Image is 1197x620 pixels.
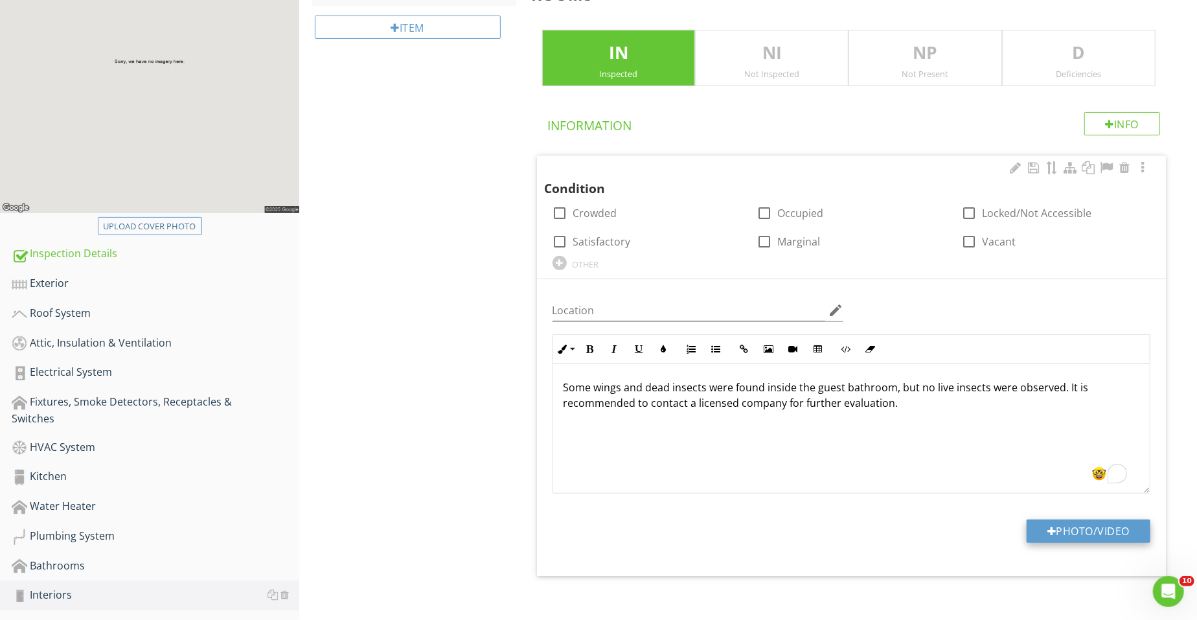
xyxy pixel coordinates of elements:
[1084,112,1161,135] div: Info
[858,337,883,362] button: Clear Formatting
[732,337,757,362] button: Insert Link (Ctrl+K)
[12,587,299,604] div: Interiors
[573,235,631,248] label: Satisfactory
[573,207,617,220] label: Crowded
[553,300,826,321] input: Location
[828,303,843,318] i: edit
[627,337,652,362] button: Underline (Ctrl+U)
[553,364,1150,494] div: To enrich screen reader interactions, please activate Accessibility in Grammarly extension settings
[12,275,299,292] div: Exterior
[696,40,848,66] p: NI
[12,364,299,381] div: Electrical System
[1003,40,1155,66] p: D
[777,207,823,220] label: Occupied
[652,337,676,362] button: Colors
[982,235,1016,248] label: Vacant
[12,498,299,515] div: Water Heater
[1003,69,1155,79] div: Deficiencies
[834,337,858,362] button: Code View
[982,207,1091,220] label: Locked/Not Accessible
[12,246,299,262] div: Inspection Details
[777,235,820,248] label: Marginal
[602,337,627,362] button: Italic (Ctrl+I)
[545,161,1128,198] div: Condition
[849,69,1001,79] div: Not Present
[757,337,781,362] button: Insert Image (Ctrl+P)
[849,40,1001,66] p: NP
[98,217,202,235] button: Upload cover photo
[696,69,848,79] div: Not Inspected
[1180,576,1194,586] span: 10
[548,112,1161,134] h4: Information
[104,220,196,233] div: Upload cover photo
[12,558,299,575] div: Bathrooms
[543,40,695,66] p: IN
[564,380,1140,411] p: Some wings and dead insects were found inside the guest bathroom, but no live insects were observ...
[806,337,830,362] button: Insert Table
[12,439,299,456] div: HVAC System
[573,259,599,270] div: OTHER
[704,337,729,362] button: Unordered List
[543,69,695,79] div: Inspected
[1027,520,1150,543] button: Photo/Video
[1153,576,1184,607] iframe: Intercom live chat
[315,16,501,39] div: Item
[12,305,299,322] div: Roof System
[12,528,299,545] div: Plumbing System
[12,468,299,485] div: Kitchen
[12,335,299,352] div: Attic, Insulation & Ventilation
[12,394,299,426] div: Fixtures, Smoke Detectors, Receptacles & Switches
[781,337,806,362] button: Insert Video
[679,337,704,362] button: Ordered List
